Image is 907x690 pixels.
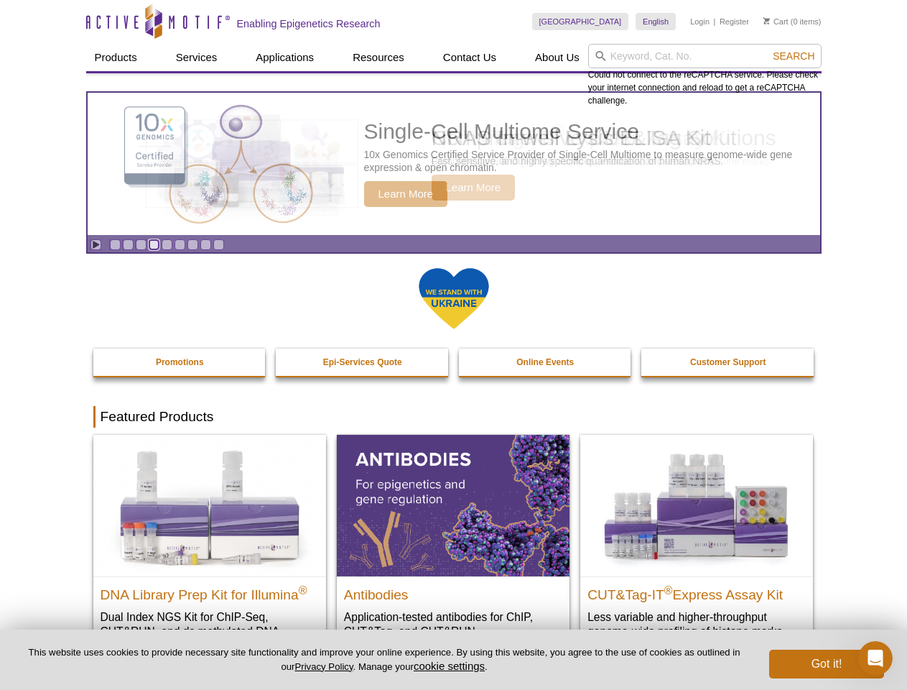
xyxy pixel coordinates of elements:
strong: Epi-Services Quote [323,357,402,367]
a: Login [690,17,710,27]
a: Go to slide 9 [213,239,224,250]
img: DNA Library Prep Kit for Illumina [93,435,326,576]
h2: CUT&Tag-IT Express Assay Kit [587,581,806,602]
h2: Enabling Epigenetics Research [237,17,381,30]
p: This website uses cookies to provide necessary site functionality and improve your online experie... [23,646,745,673]
sup: ® [299,584,307,596]
a: English [636,13,676,30]
li: | [714,13,716,30]
li: (0 items) [763,13,822,30]
sup: ® [664,584,673,596]
h2: Featured Products [93,406,814,428]
input: Keyword, Cat. No. [588,44,822,68]
img: CUT&Tag-IT® Express Assay Kit [580,435,813,576]
img: We Stand With Ukraine [418,267,490,331]
a: Products [86,44,146,71]
strong: Promotions [156,357,204,367]
span: Search [773,50,814,62]
button: cookie settings [414,660,485,672]
a: Services [167,44,226,71]
a: Register [720,17,749,27]
a: Go to slide 8 [200,239,211,250]
a: [GEOGRAPHIC_DATA] [532,13,629,30]
p: Dual Index NGS Kit for ChIP-Seq, CUT&RUN, and ds methylated DNA assays. [101,609,319,653]
h2: DNA Library Prep Kit for Illumina [101,581,319,602]
a: Resources [344,44,413,71]
h2: Antibodies [344,581,562,602]
img: Your Cart [763,17,770,24]
a: Go to slide 1 [110,239,121,250]
a: Go to slide 4 [149,239,159,250]
button: Search [768,50,819,63]
a: Applications [247,44,322,71]
a: Customer Support [641,349,815,376]
img: All Antibodies [337,435,569,576]
a: Epi-Services Quote [276,349,450,376]
a: Go to slide 7 [187,239,198,250]
a: CUT&Tag-IT® Express Assay Kit CUT&Tag-IT®Express Assay Kit Less variable and higher-throughput ge... [580,435,813,653]
strong: Customer Support [690,357,766,367]
iframe: Intercom live chat [858,641,893,676]
a: Online Events [459,349,633,376]
button: Got it! [769,650,884,678]
a: Privacy Policy [294,661,353,672]
a: Contact Us [434,44,505,71]
a: Promotions [93,349,267,376]
strong: Online Events [516,357,574,367]
p: Less variable and higher-throughput genome-wide profiling of histone marks​. [587,609,806,639]
a: Toggle autoplay [90,239,101,250]
div: Could not connect to the reCAPTCHA service. Please check your internet connection and reload to g... [588,44,822,107]
p: Application-tested antibodies for ChIP, CUT&Tag, and CUT&RUN. [344,609,562,639]
a: Go to slide 2 [123,239,134,250]
a: All Antibodies Antibodies Application-tested antibodies for ChIP, CUT&Tag, and CUT&RUN. [337,435,569,653]
a: Go to slide 3 [136,239,146,250]
a: Cart [763,17,789,27]
a: Go to slide 6 [175,239,185,250]
a: About Us [526,44,588,71]
a: DNA Library Prep Kit for Illumina DNA Library Prep Kit for Illumina® Dual Index NGS Kit for ChIP-... [93,435,326,667]
a: Go to slide 5 [162,239,172,250]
